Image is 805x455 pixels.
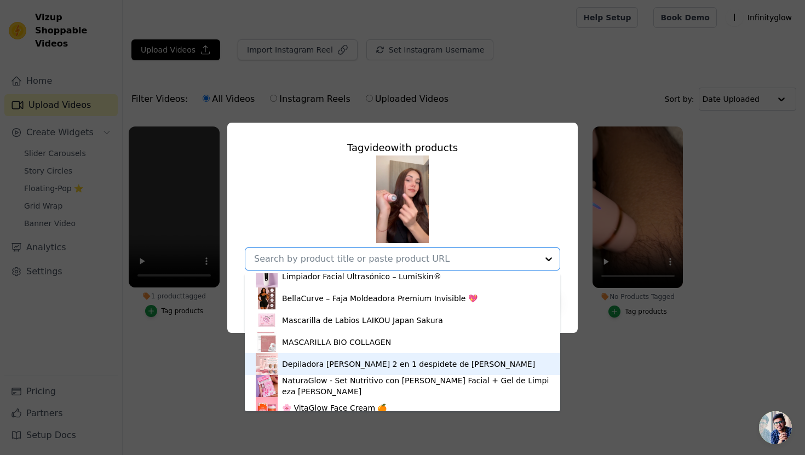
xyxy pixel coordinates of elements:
img: product thumbnail [256,331,278,353]
img: product thumbnail [256,287,278,309]
div: NaturaGlow - Set Nutritivo con [PERSON_NAME] Facial + Gel de Limpieza [PERSON_NAME] [282,375,549,397]
img: product thumbnail [256,353,278,375]
div: Limpiador Facial Ultrasónico – LumiSkin® [282,271,441,282]
div: BellaCurve – Faja Moldeadora Premium Invisible 💖 [282,293,478,304]
img: product thumbnail [256,397,278,419]
img: product thumbnail [256,266,278,287]
div: 🌸 VitaGlow Face Cream 🍊 [282,402,387,413]
img: tn-26f0c4206d1a44bf87186fd2fc2f3c0d.png [376,155,429,243]
div: MASCARILLA BIO COLLAGEN [282,337,391,348]
div: Depiladora [PERSON_NAME] 2 en 1 despidete de [PERSON_NAME] [282,359,535,370]
div: Chat abierto [759,411,792,444]
img: product thumbnail [256,309,278,331]
div: Mascarilla de Labios LAIKOU Japan Sakura [282,315,443,326]
img: product thumbnail [256,375,278,397]
div: Tag video with products [245,140,560,155]
input: Search by product title or paste product URL [254,254,538,264]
